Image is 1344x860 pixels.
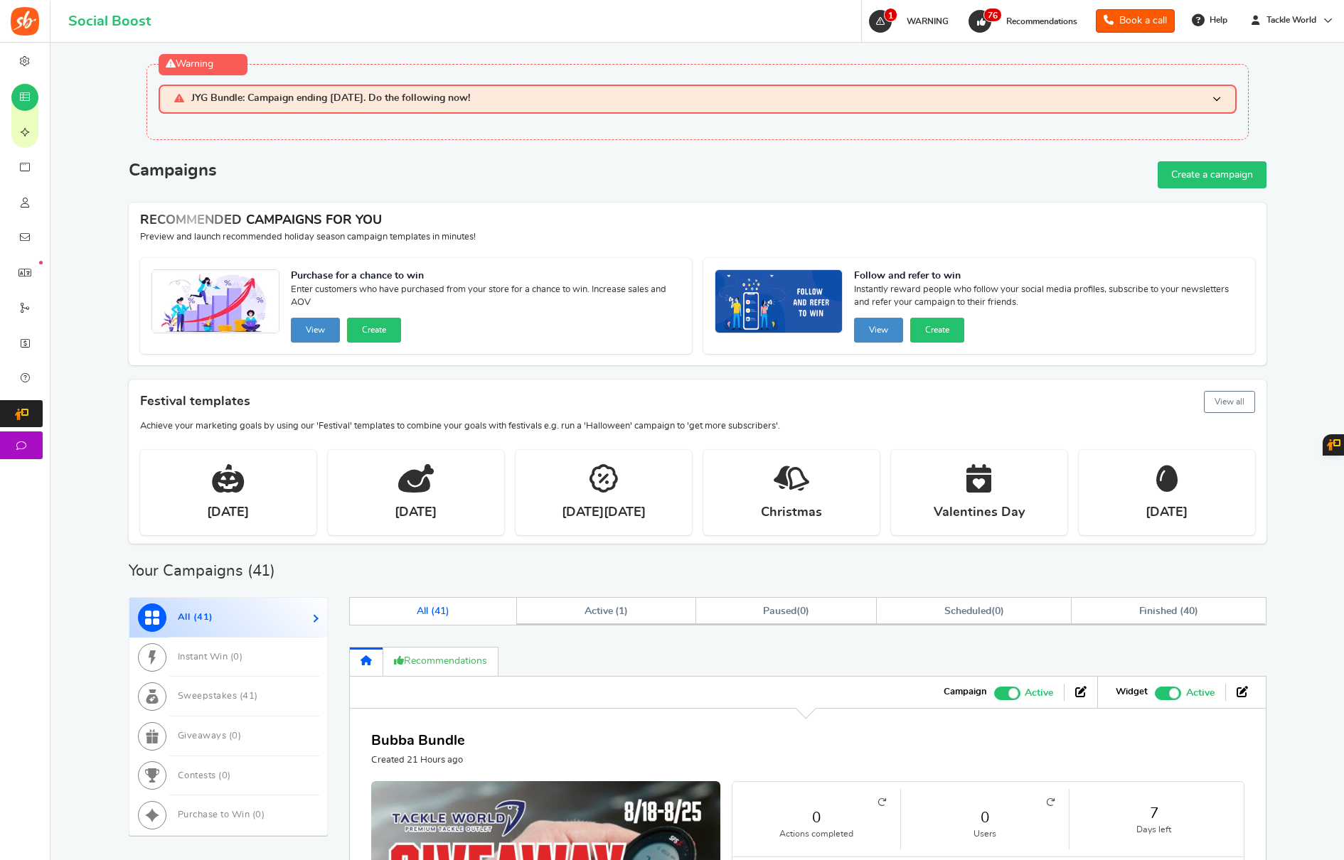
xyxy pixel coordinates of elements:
[140,231,1255,244] p: Preview and launch recommended holiday season campaign templates in minutes!
[854,269,1244,284] strong: Follow and refer to win
[800,606,806,616] span: 0
[761,504,822,522] strong: Christmas
[747,828,886,840] small: Actions completed
[178,731,242,741] span: Giveaways ( )
[1139,606,1198,616] span: Finished ( )
[233,652,240,662] span: 0
[854,318,903,343] button: View
[915,807,1055,828] a: 0
[1070,789,1238,849] li: 7
[395,504,437,522] strong: [DATE]
[178,692,258,701] span: Sweepstakes ( )
[1261,14,1322,26] span: Tackle World
[129,161,217,180] h2: Campaigns
[159,54,247,75] div: Warning
[222,771,228,780] span: 0
[1084,824,1224,836] small: Days left
[868,10,956,33] a: 1 WARNING
[910,318,964,343] button: Create
[347,318,401,343] button: Create
[371,733,465,748] a: Bubba Bundle
[434,606,446,616] span: 41
[178,810,265,819] span: Purchase to Win ( )
[207,504,249,522] strong: [DATE]
[291,318,340,343] button: View
[944,606,1003,616] span: ( )
[140,214,1255,228] h4: RECOMMENDED CAMPAIGNS FOR YOU
[191,93,470,105] span: JYG Bundle: Campaign ending [DATE]. Do the following now!
[934,504,1025,522] strong: Valentines Day
[763,606,809,616] span: ( )
[129,564,276,578] h2: Your Campaigns ( )
[562,504,646,522] strong: [DATE][DATE]
[907,17,949,26] span: WARNING
[1105,684,1225,701] li: Widget activated
[747,807,886,828] a: 0
[371,754,465,767] p: Created 21 Hours ago
[178,613,213,622] span: All ( )
[1025,685,1053,701] span: Active
[197,613,209,622] span: 41
[715,270,842,334] img: Recommended Campaigns
[1096,9,1175,33] a: Book a call
[619,606,624,616] span: 1
[11,7,39,36] img: Social Boost
[232,731,238,741] span: 0
[252,563,271,579] span: 41
[417,606,449,616] span: All ( )
[152,270,279,334] img: Recommended Campaigns
[944,606,991,616] span: Scheduled
[291,284,681,312] span: Enter customers who have purchased from your store for a chance to win. Increase sales and AOV
[140,388,1255,416] h4: Festival templates
[291,269,681,284] strong: Purchase for a chance to win
[1116,686,1148,699] strong: Widget
[944,686,987,699] strong: Campaign
[1006,17,1077,26] span: Recommendations
[995,606,1001,616] span: 0
[255,810,262,819] span: 0
[39,261,43,264] em: New
[178,771,231,780] span: Contests ( )
[1158,161,1266,188] a: Create a campaign
[1206,14,1227,26] span: Help
[1146,504,1188,522] strong: [DATE]
[1186,9,1234,31] a: Help
[242,692,255,701] span: 41
[178,652,243,662] span: Instant Win ( )
[884,8,897,22] span: 1
[854,284,1244,312] span: Instantly reward people who follow your social media profiles, subscribe to your newsletters and ...
[983,8,1002,22] span: 76
[383,647,498,676] a: Recommendations
[1204,391,1255,413] button: View all
[763,606,796,616] span: Paused
[585,606,629,616] span: Active ( )
[140,420,1255,433] p: Achieve your marketing goals by using our 'Festival' templates to combine your goals with festiva...
[1186,685,1215,701] span: Active
[967,10,1084,33] a: 76 Recommendations
[1183,606,1195,616] span: 40
[68,14,151,29] h1: Social Boost
[915,828,1055,840] small: Users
